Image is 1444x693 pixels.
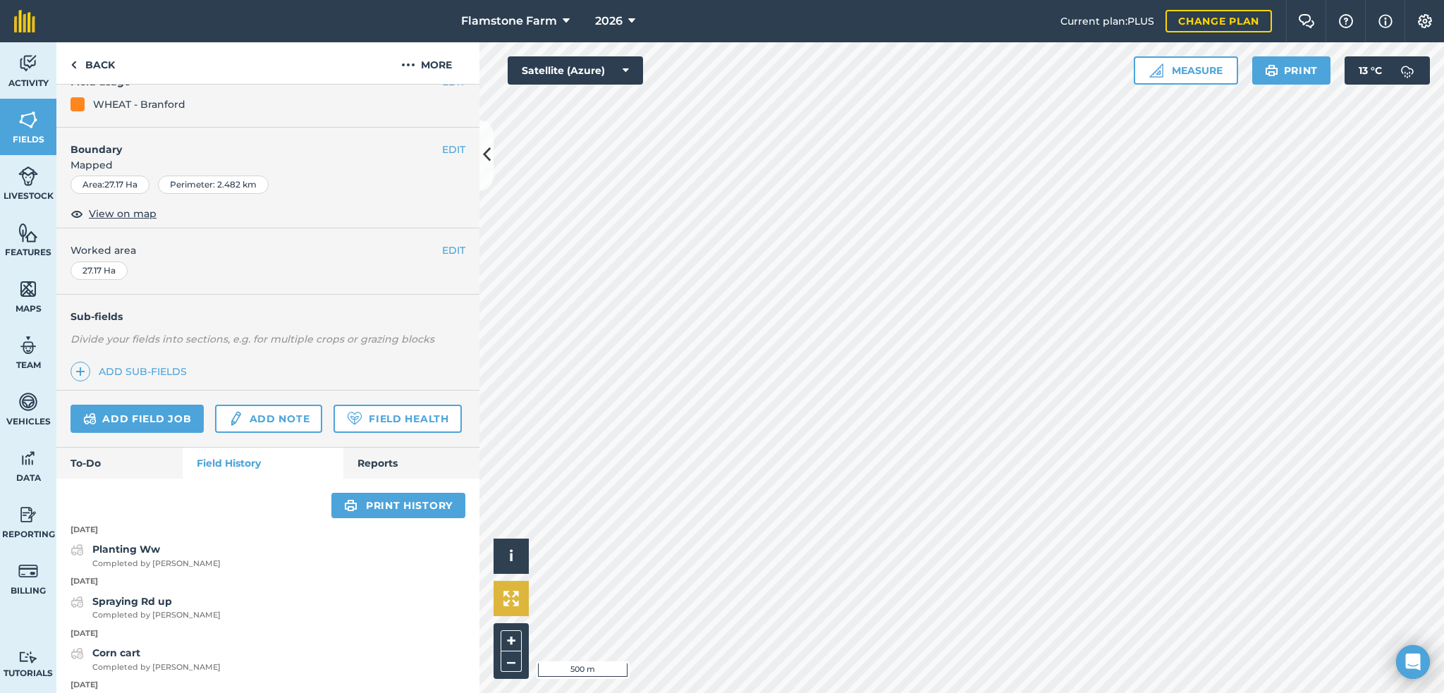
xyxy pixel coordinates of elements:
[503,591,519,606] img: Four arrows, one pointing top left, one top right, one bottom right and the last bottom left
[92,543,160,556] strong: Planting Ww
[71,333,434,345] em: Divide your fields into sections, e.g. for multiple crops or grazing blocks
[83,410,97,427] img: svg+xml;base64,PD94bWwgdmVyc2lvbj0iMS4wIiBlbmNvZGluZz0idXRmLTgiPz4KPCEtLSBHZW5lcmF0b3I6IEFkb2JlIE...
[92,595,172,608] strong: Spraying Rd up
[56,448,183,479] a: To-Do
[18,166,38,187] img: svg+xml;base64,PD94bWwgdmVyc2lvbj0iMS4wIiBlbmNvZGluZz0idXRmLTgiPz4KPCEtLSBHZW5lcmF0b3I6IEFkb2JlIE...
[501,630,522,651] button: +
[158,176,269,194] div: Perimeter : 2.482 km
[71,594,84,611] img: svg+xml;base64,PD94bWwgdmVyc2lvbj0iMS4wIiBlbmNvZGluZz0idXRmLTgiPz4KPCEtLSBHZW5lcmF0b3I6IEFkb2JlIE...
[71,176,149,194] div: Area : 27.17 Ha
[501,651,522,672] button: –
[92,609,221,622] span: Completed by [PERSON_NAME]
[1149,63,1163,78] img: Ruler icon
[508,56,643,85] button: Satellite (Azure)
[228,410,243,427] img: svg+xml;base64,PD94bWwgdmVyc2lvbj0iMS4wIiBlbmNvZGluZz0idXRmLTgiPz4KPCEtLSBHZW5lcmF0b3I6IEFkb2JlIE...
[71,56,77,73] img: svg+xml;base64,PHN2ZyB4bWxucz0iaHR0cDovL3d3dy53My5vcmcvMjAwMC9zdmciIHdpZHRoPSI5IiBoZWlnaHQ9IjI0Ii...
[374,42,479,84] button: More
[334,405,461,433] a: Field Health
[56,309,479,324] h4: Sub-fields
[56,42,129,84] a: Back
[442,142,465,157] button: EDIT
[1134,56,1238,85] button: Measure
[56,157,479,173] span: Mapped
[71,594,221,622] a: Spraying Rd upCompleted by [PERSON_NAME]
[1393,56,1421,85] img: svg+xml;base64,PD94bWwgdmVyc2lvbj0iMS4wIiBlbmNvZGluZz0idXRmLTgiPz4KPCEtLSBHZW5lcmF0b3I6IEFkb2JlIE...
[442,243,465,258] button: EDIT
[56,679,479,692] p: [DATE]
[56,128,442,157] h4: Boundary
[71,645,221,673] a: Corn cartCompleted by [PERSON_NAME]
[18,222,38,243] img: svg+xml;base64,PHN2ZyB4bWxucz0iaHR0cDovL3d3dy53My5vcmcvMjAwMC9zdmciIHdpZHRoPSI1NiIgaGVpZ2h0PSI2MC...
[1396,645,1430,679] div: Open Intercom Messenger
[71,243,465,258] span: Worked area
[18,560,38,582] img: svg+xml;base64,PD94bWwgdmVyc2lvbj0iMS4wIiBlbmNvZGluZz0idXRmLTgiPz4KPCEtLSBHZW5lcmF0b3I6IEFkb2JlIE...
[401,56,415,73] img: svg+xml;base64,PHN2ZyB4bWxucz0iaHR0cDovL3d3dy53My5vcmcvMjAwMC9zdmciIHdpZHRoPSIyMCIgaGVpZ2h0PSIyNC...
[71,362,192,381] a: Add sub-fields
[89,206,157,221] span: View on map
[71,205,83,222] img: svg+xml;base64,PHN2ZyB4bWxucz0iaHR0cDovL3d3dy53My5vcmcvMjAwMC9zdmciIHdpZHRoPSIxOCIgaGVpZ2h0PSIyNC...
[18,335,38,356] img: svg+xml;base64,PD94bWwgdmVyc2lvbj0iMS4wIiBlbmNvZGluZz0idXRmLTgiPz4KPCEtLSBHZW5lcmF0b3I6IEFkb2JlIE...
[461,13,557,30] span: Flamstone Farm
[56,524,479,536] p: [DATE]
[18,504,38,525] img: svg+xml;base64,PD94bWwgdmVyc2lvbj0iMS4wIiBlbmNvZGluZz0idXRmLTgiPz4KPCEtLSBHZW5lcmF0b3I6IEFkb2JlIE...
[1265,62,1278,79] img: svg+xml;base64,PHN2ZyB4bWxucz0iaHR0cDovL3d3dy53My5vcmcvMjAwMC9zdmciIHdpZHRoPSIxOSIgaGVpZ2h0PSIyNC...
[18,651,38,664] img: svg+xml;base64,PD94bWwgdmVyc2lvbj0iMS4wIiBlbmNvZGluZz0idXRmLTgiPz4KPCEtLSBHZW5lcmF0b3I6IEFkb2JlIE...
[595,13,623,30] span: 2026
[18,391,38,412] img: svg+xml;base64,PD94bWwgdmVyc2lvbj0iMS4wIiBlbmNvZGluZz0idXRmLTgiPz4KPCEtLSBHZW5lcmF0b3I6IEFkb2JlIE...
[1359,56,1382,85] span: 13 ° C
[71,541,221,570] a: Planting WwCompleted by [PERSON_NAME]
[56,575,479,588] p: [DATE]
[1165,10,1272,32] a: Change plan
[18,109,38,130] img: svg+xml;base64,PHN2ZyB4bWxucz0iaHR0cDovL3d3dy53My5vcmcvMjAwMC9zdmciIHdpZHRoPSI1NiIgaGVpZ2h0PSI2MC...
[93,97,185,112] div: WHEAT - Branford
[71,205,157,222] button: View on map
[92,646,140,659] strong: Corn cart
[75,363,85,380] img: svg+xml;base64,PHN2ZyB4bWxucz0iaHR0cDovL3d3dy53My5vcmcvMjAwMC9zdmciIHdpZHRoPSIxNCIgaGVpZ2h0PSIyNC...
[71,405,204,433] a: Add field job
[1378,13,1393,30] img: svg+xml;base64,PHN2ZyB4bWxucz0iaHR0cDovL3d3dy53My5vcmcvMjAwMC9zdmciIHdpZHRoPSIxNyIgaGVpZ2h0PSIxNy...
[18,53,38,74] img: svg+xml;base64,PD94bWwgdmVyc2lvbj0iMS4wIiBlbmNvZGluZz0idXRmLTgiPz4KPCEtLSBHZW5lcmF0b3I6IEFkb2JlIE...
[71,645,84,662] img: svg+xml;base64,PD94bWwgdmVyc2lvbj0iMS4wIiBlbmNvZGluZz0idXRmLTgiPz4KPCEtLSBHZW5lcmF0b3I6IEFkb2JlIE...
[183,448,343,479] a: Field History
[343,448,479,479] a: Reports
[494,539,529,574] button: i
[18,278,38,300] img: svg+xml;base64,PHN2ZyB4bWxucz0iaHR0cDovL3d3dy53My5vcmcvMjAwMC9zdmciIHdpZHRoPSI1NiIgaGVpZ2h0PSI2MC...
[92,661,221,674] span: Completed by [PERSON_NAME]
[344,497,357,514] img: svg+xml;base64,PHN2ZyB4bWxucz0iaHR0cDovL3d3dy53My5vcmcvMjAwMC9zdmciIHdpZHRoPSIxOSIgaGVpZ2h0PSIyNC...
[1060,13,1154,29] span: Current plan : PLUS
[1298,14,1315,28] img: Two speech bubbles overlapping with the left bubble in the forefront
[509,547,513,565] span: i
[71,541,84,558] img: svg+xml;base64,PD94bWwgdmVyc2lvbj0iMS4wIiBlbmNvZGluZz0idXRmLTgiPz4KPCEtLSBHZW5lcmF0b3I6IEFkb2JlIE...
[1338,14,1354,28] img: A question mark icon
[215,405,322,433] a: Add note
[14,10,35,32] img: fieldmargin Logo
[56,627,479,640] p: [DATE]
[71,262,128,280] div: 27.17 Ha
[1417,14,1433,28] img: A cog icon
[92,558,221,570] span: Completed by [PERSON_NAME]
[331,493,465,518] a: Print history
[1345,56,1430,85] button: 13 °C
[1252,56,1331,85] button: Print
[18,448,38,469] img: svg+xml;base64,PD94bWwgdmVyc2lvbj0iMS4wIiBlbmNvZGluZz0idXRmLTgiPz4KPCEtLSBHZW5lcmF0b3I6IEFkb2JlIE...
